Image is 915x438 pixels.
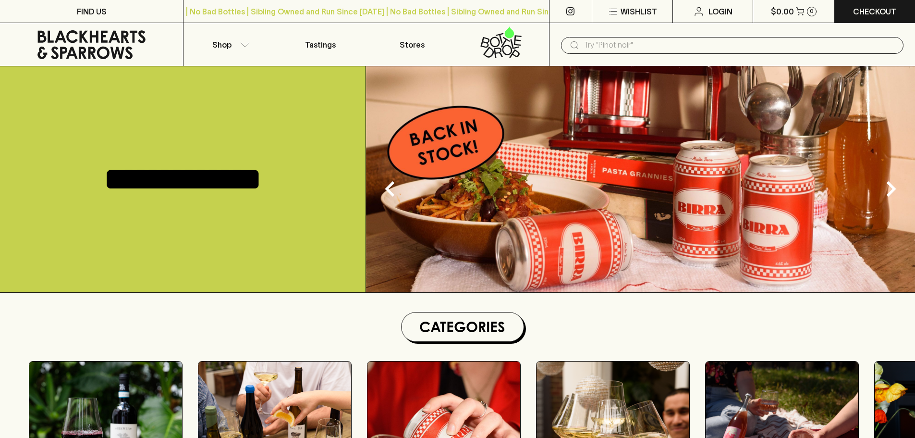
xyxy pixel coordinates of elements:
img: optimise [366,66,915,292]
input: Try "Pinot noir" [584,38,896,53]
p: Shop [212,39,232,50]
h1: Categories [405,316,520,338]
p: Stores [400,39,425,50]
p: Checkout [853,6,896,17]
button: Shop [183,23,275,66]
p: Tastings [305,39,336,50]
p: FIND US [77,6,107,17]
p: Wishlist [621,6,657,17]
button: Previous [371,170,409,208]
button: Next [872,170,910,208]
p: 0 [810,9,814,14]
p: Login [708,6,732,17]
a: Tastings [275,23,366,66]
p: $0.00 [771,6,794,17]
a: Stores [366,23,458,66]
